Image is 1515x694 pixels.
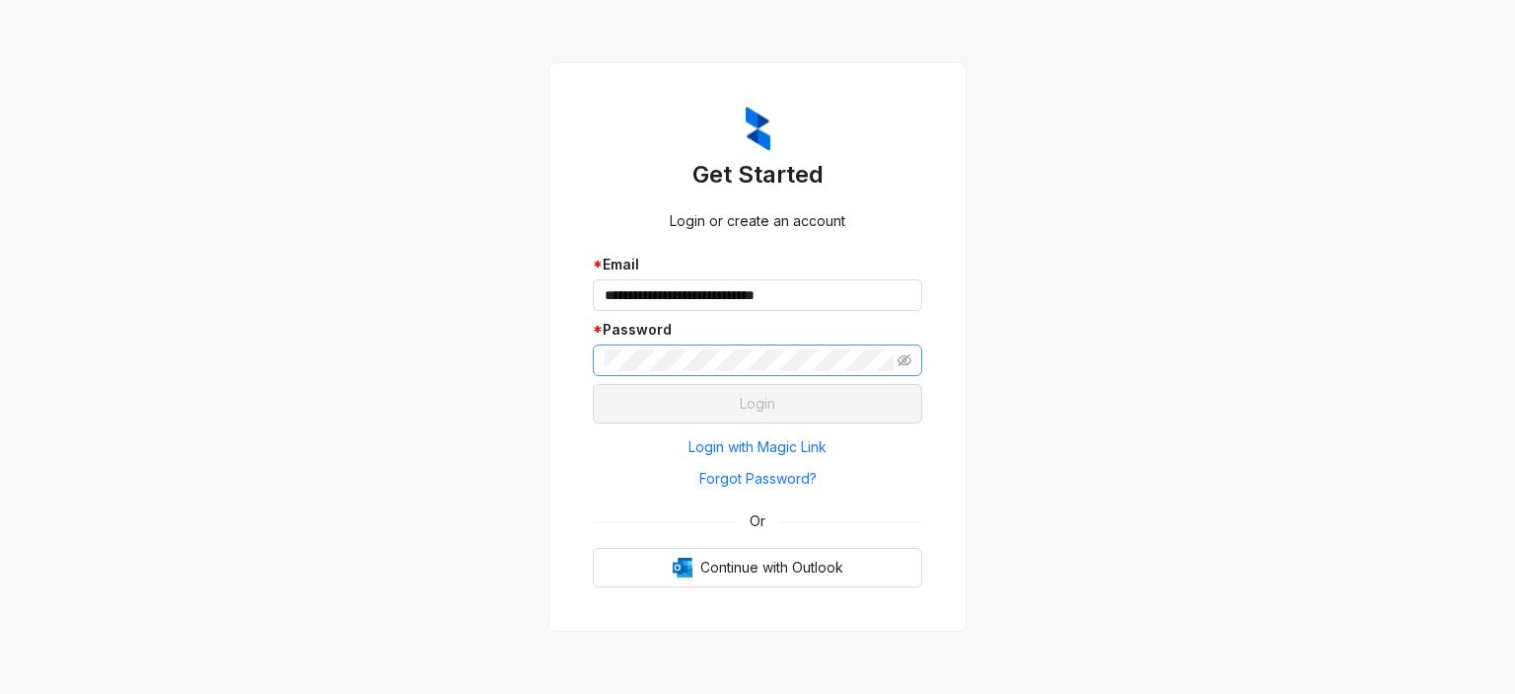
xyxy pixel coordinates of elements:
[593,210,922,232] div: Login or create an account
[736,510,779,532] span: Or
[593,159,922,191] h3: Get Started
[700,557,843,578] span: Continue with Outlook
[593,254,922,275] div: Email
[593,463,922,495] button: Forgot Password?
[593,431,922,463] button: Login with Magic Link
[593,384,922,424] button: Login
[898,353,911,367] span: eye-invisible
[699,468,817,490] span: Forgot Password?
[688,436,827,458] span: Login with Magic Link
[593,548,922,587] button: OutlookContinue with Outlook
[593,319,922,341] div: Password
[673,558,692,578] img: Outlook
[746,107,770,152] img: ZumaIcon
